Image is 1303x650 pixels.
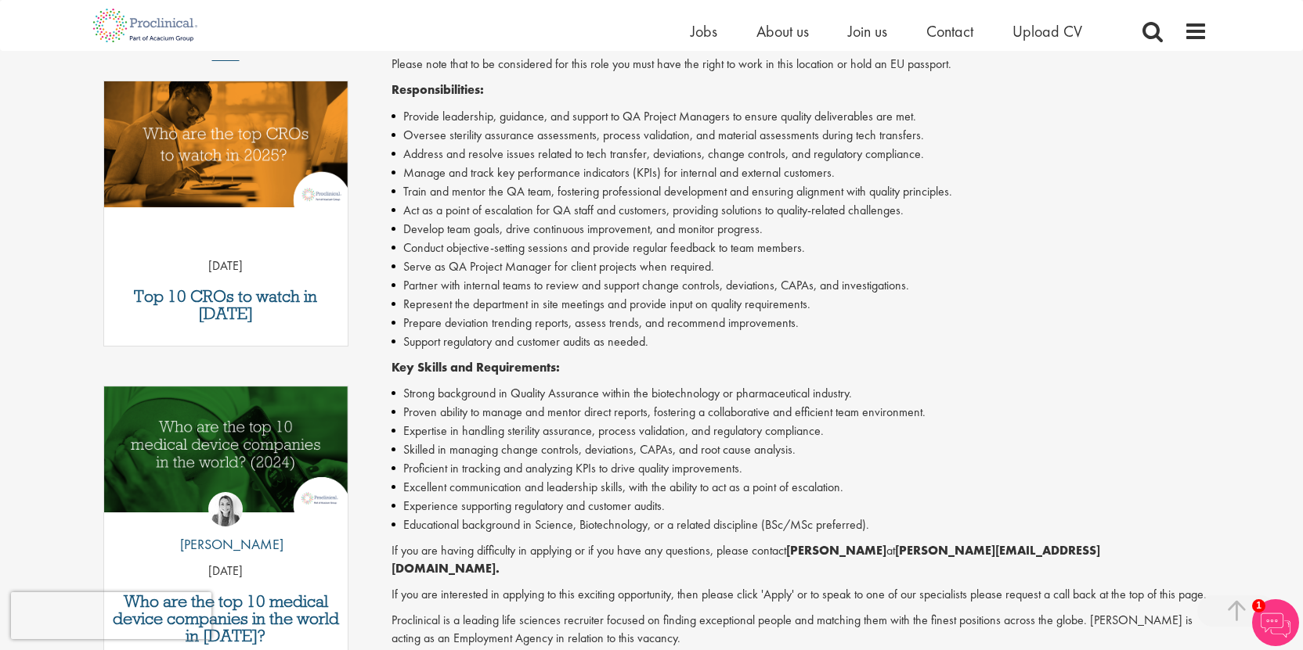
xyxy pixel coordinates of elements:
[112,593,340,645] a: Who are the top 10 medical device companies in the world in [DATE]?
[926,21,973,41] a: Contact
[392,612,1208,648] p: Proclinical is a leading life sciences recruiter focused on finding exceptional people and matchi...
[392,586,1208,604] p: If you are interested in applying to this exciting opportunity, then please click 'Apply' or to s...
[392,478,1208,497] li: Excellent communication and leadership skills, with the ability to act as a point of escalation.
[392,314,1208,332] li: Prepare deviation trending reports, assess trends, and recommend improvements.
[392,295,1208,314] li: Represent the department in site meetings and provide input on quality requirements.
[11,592,211,639] iframe: reCAPTCHA
[392,497,1208,515] li: Experience supporting regulatory and customer audits.
[392,182,1208,201] li: Train and mentor the QA team, fostering professional development and ensuring alignment with qual...
[392,422,1208,440] li: Expertise in handling sterility assurance, process validation, and regulatory compliance.
[104,386,348,525] a: Link to a post
[392,201,1208,220] li: Act as a point of escalation for QA staff and customers, providing solutions to quality-related c...
[392,257,1208,276] li: Serve as QA Project Manager for client projects when required.
[1012,21,1082,41] a: Upload CV
[104,81,348,207] img: Top 10 CROs 2025 | Proclinical
[104,562,348,580] p: [DATE]
[168,534,283,555] p: [PERSON_NAME]
[1252,599,1299,646] img: Chatbot
[392,384,1208,403] li: Strong background in Quality Assurance within the biotechnology or pharmaceutical industry.
[392,440,1208,459] li: Skilled in managing change controls, deviations, CAPAs, and root cause analysis.
[392,239,1208,257] li: Conduct objective-setting sessions and provide regular feedback to team members.
[848,21,887,41] a: Join us
[168,492,283,562] a: Hannah Burke [PERSON_NAME]
[208,492,243,526] img: Hannah Burke
[392,163,1208,182] li: Manage and track key performance indicators (KPIs) for internal and external customers.
[112,288,340,322] a: Top 10 CROs to watch in [DATE]
[392,515,1208,534] li: Educational background in Science, Biotechnology, or a related discipline (BSc/MSc preferred).
[392,276,1208,295] li: Partner with internal teams to review and support change controls, deviations, CAPAs, and investi...
[392,403,1208,422] li: Proven ability to manage and mentor direct reports, fostering a collaborative and efficient team ...
[392,81,484,98] strong: Responsibilities:
[392,359,560,375] strong: Key Skills and Requirements:
[392,107,1208,126] li: Provide leadership, guidance, and support to QA Project Managers to ensure quality deliverables a...
[104,257,348,275] p: [DATE]
[104,386,348,512] img: Top 10 Medical Device Companies 2024
[392,56,1208,74] p: Please note that to be considered for this role you must have the right to work in this location ...
[786,542,886,558] strong: [PERSON_NAME]
[392,332,1208,351] li: Support regulatory and customer audits as needed.
[392,126,1208,145] li: Oversee sterility assurance assessments, process validation, and material assessments during tech...
[392,542,1208,578] p: If you are having difficulty in applying or if you have any questions, please contact at
[1252,599,1265,612] span: 1
[392,542,1100,576] strong: [PERSON_NAME][EMAIL_ADDRESS][DOMAIN_NAME].
[104,81,348,220] a: Link to a post
[392,145,1208,163] li: Address and resolve issues related to tech transfer, deviations, change controls, and regulatory ...
[691,21,717,41] a: Jobs
[756,21,809,41] a: About us
[392,220,1208,239] li: Develop team goals, drive continuous improvement, and monitor progress.
[392,459,1208,478] li: Proficient in tracking and analyzing KPIs to drive quality improvements.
